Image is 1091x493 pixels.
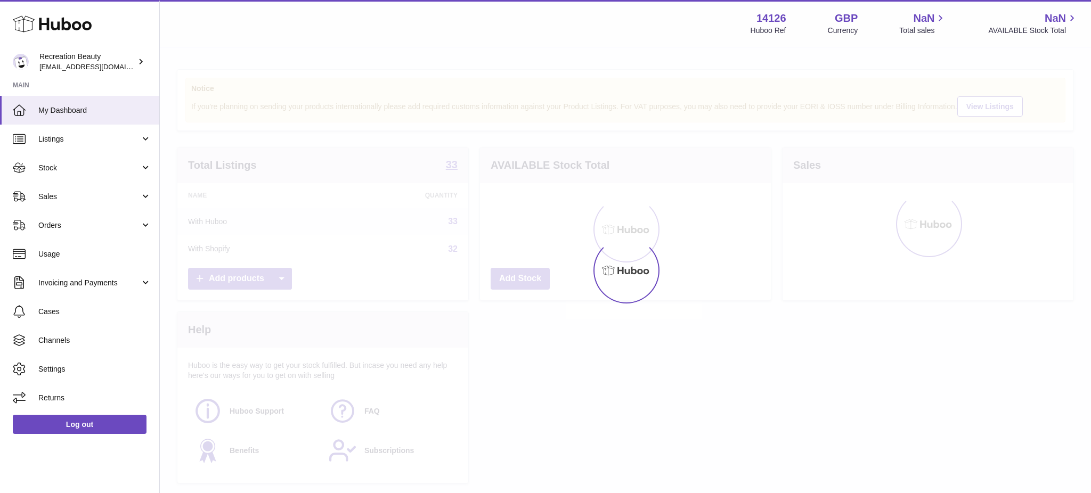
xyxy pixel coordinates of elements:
span: Channels [38,335,151,346]
span: Invoicing and Payments [38,278,140,288]
strong: GBP [835,11,858,26]
a: NaN Total sales [899,11,947,36]
strong: 14126 [756,11,786,26]
div: Currency [828,26,858,36]
div: Huboo Ref [751,26,786,36]
a: Log out [13,415,146,434]
span: Cases [38,307,151,317]
span: AVAILABLE Stock Total [988,26,1078,36]
img: internalAdmin-14126@internal.huboo.com [13,54,29,70]
span: Stock [38,163,140,173]
span: Usage [38,249,151,259]
span: My Dashboard [38,105,151,116]
span: Returns [38,393,151,403]
span: Sales [38,192,140,202]
span: Listings [38,134,140,144]
a: NaN AVAILABLE Stock Total [988,11,1078,36]
div: Recreation Beauty [39,52,135,72]
span: Orders [38,220,140,231]
span: NaN [1045,11,1066,26]
span: [EMAIL_ADDRESS][DOMAIN_NAME] [39,62,157,71]
span: Settings [38,364,151,374]
span: Total sales [899,26,947,36]
span: NaN [913,11,934,26]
